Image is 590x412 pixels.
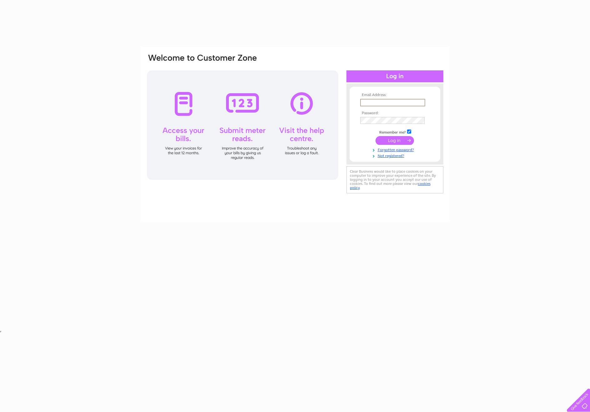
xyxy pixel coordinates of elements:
div: Clear Business would like to place cookies on your computer to improve your experience of the sit... [346,166,443,193]
td: Remember me? [359,129,431,135]
th: Password: [359,111,431,115]
a: cookies policy [350,181,431,190]
a: Forgotten password? [360,146,431,152]
th: Email Address: [359,93,431,97]
a: Not registered? [360,152,431,158]
input: Submit [376,136,414,145]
